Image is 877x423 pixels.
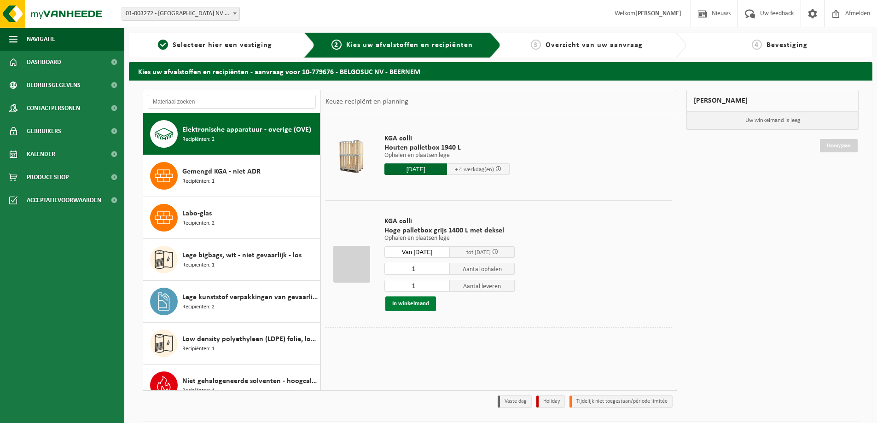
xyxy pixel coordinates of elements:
span: Aantal ophalen [450,263,515,275]
span: Houten palletbox 1940 L [384,143,510,152]
span: KGA colli [384,217,515,226]
input: Materiaal zoeken [148,95,316,109]
strong: [PERSON_NAME] [635,10,681,17]
p: Ophalen en plaatsen lege [384,235,515,242]
span: 01-003272 - BELGOSUC NV - BEERNEM [122,7,240,21]
span: Contactpersonen [27,97,80,120]
span: Overzicht van uw aanvraag [546,41,643,49]
span: Recipiënten: 1 [182,261,215,270]
span: + 4 werkdag(en) [455,167,494,173]
button: Lege kunststof verpakkingen van gevaarlijke stoffen Recipiënten: 2 [143,281,320,323]
span: Elektronische apparatuur - overige (OVE) [182,124,311,135]
span: Lege bigbags, wit - niet gevaarlijk - los [182,250,302,261]
div: [PERSON_NAME] [686,90,859,112]
span: Lege kunststof verpakkingen van gevaarlijke stoffen [182,292,318,303]
span: tot [DATE] [466,249,491,255]
span: Aantal leveren [450,280,515,292]
span: Kies uw afvalstoffen en recipiënten [346,41,473,49]
span: Niet gehalogeneerde solventen - hoogcalorisch in kleinverpakking [182,376,318,387]
li: Tijdelijk niet toegestaan/période limitée [569,395,673,408]
span: Recipiënten: 2 [182,219,215,228]
span: Low density polyethyleen (LDPE) folie, los, naturel/gekleurd (80/20) [182,334,318,345]
span: 2 [331,40,342,50]
span: Recipiënten: 1 [182,177,215,186]
span: 1 [158,40,168,50]
a: 1Selecteer hier een vestiging [134,40,296,51]
span: Dashboard [27,51,61,74]
h2: Kies uw afvalstoffen en recipiënten - aanvraag voor 10-779676 - BELGOSUC NV - BEERNEM [129,62,872,80]
button: Low density polyethyleen (LDPE) folie, los, naturel/gekleurd (80/20) Recipiënten: 1 [143,323,320,365]
li: Vaste dag [498,395,532,408]
span: KGA colli [384,134,510,143]
div: Keuze recipiënt en planning [321,90,413,113]
span: Kalender [27,143,55,166]
button: Elektronische apparatuur - overige (OVE) Recipiënten: 2 [143,113,320,155]
span: Labo-glas [182,208,212,219]
span: 4 [752,40,762,50]
span: Recipiënten: 2 [182,135,215,144]
span: Recipiënten: 2 [182,303,215,312]
button: Gemengd KGA - niet ADR Recipiënten: 1 [143,155,320,197]
button: Labo-glas Recipiënten: 2 [143,197,320,239]
button: Niet gehalogeneerde solventen - hoogcalorisch in kleinverpakking Recipiënten: 1 [143,365,320,406]
span: Bevestiging [767,41,807,49]
span: Navigatie [27,28,55,51]
span: 3 [531,40,541,50]
a: Doorgaan [820,139,858,152]
li: Holiday [536,395,565,408]
p: Ophalen en plaatsen lege [384,152,510,159]
span: Recipiënten: 1 [182,387,215,395]
span: Gebruikers [27,120,61,143]
button: Lege bigbags, wit - niet gevaarlijk - los Recipiënten: 1 [143,239,320,281]
button: In winkelmand [385,296,436,311]
span: Gemengd KGA - niet ADR [182,166,261,177]
span: Hoge palletbox grijs 1400 L met deksel [384,226,515,235]
input: Selecteer datum [384,246,450,258]
span: 01-003272 - BELGOSUC NV - BEERNEM [122,7,239,20]
span: Product Shop [27,166,69,189]
span: Bedrijfsgegevens [27,74,81,97]
span: Recipiënten: 1 [182,345,215,353]
p: Uw winkelmand is leeg [687,112,858,129]
span: Acceptatievoorwaarden [27,189,101,212]
span: Selecteer hier een vestiging [173,41,272,49]
input: Selecteer datum [384,163,447,175]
